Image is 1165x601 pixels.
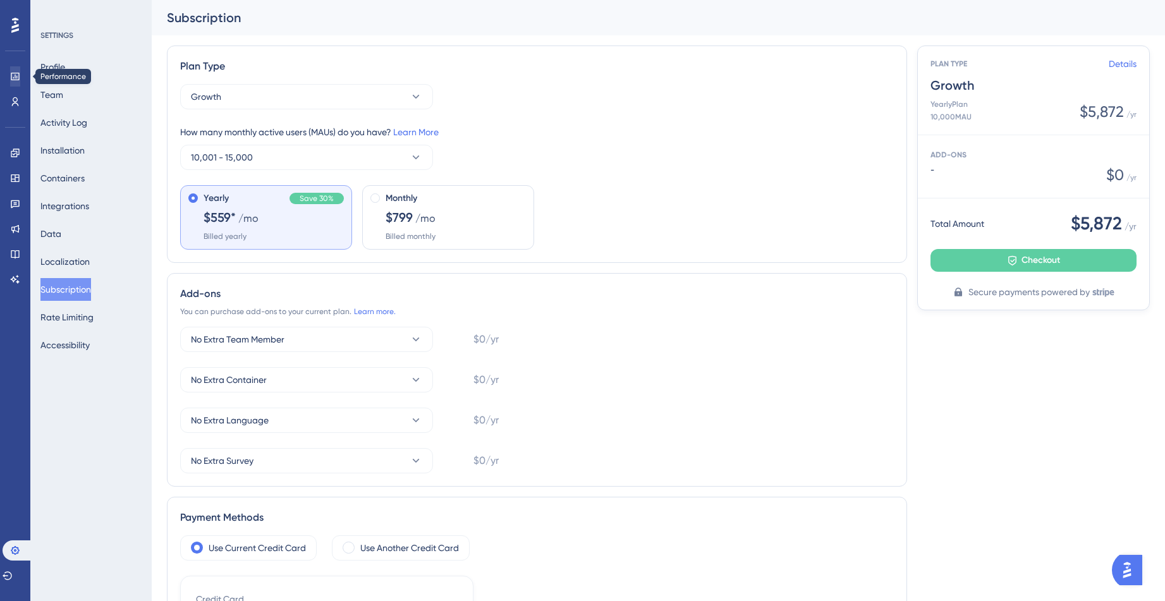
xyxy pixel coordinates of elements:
[1109,56,1137,71] a: Details
[1022,253,1060,268] span: Checkout
[473,413,499,428] span: $0/yr
[930,249,1137,272] button: Checkout
[204,209,236,226] span: $559*
[386,191,417,206] span: Monthly
[473,372,499,387] span: $0/yr
[930,99,972,109] span: Yearly Plan
[40,334,90,356] button: Accessibility
[473,332,499,347] span: $0/yr
[1126,109,1137,119] span: / yr
[930,216,984,231] span: Total Amount
[354,307,396,317] a: Learn more.
[968,284,1090,300] span: Secure payments powered by
[180,286,894,301] div: Add-ons
[191,150,253,165] span: 10,001 - 15,000
[1112,551,1150,589] iframe: UserGuiding AI Assistant Launcher
[40,306,94,329] button: Rate Limiting
[40,222,61,245] button: Data
[393,127,439,137] a: Learn More
[930,76,1137,94] span: Growth
[40,167,85,190] button: Containers
[40,83,63,106] button: Team
[300,193,334,203] span: Save 30%
[386,209,413,226] span: $799
[209,540,306,555] label: Use Current Credit Card
[180,510,894,525] div: Payment Methods
[180,84,433,109] button: Growth
[1071,211,1122,236] span: $5,872
[204,231,247,241] span: Billed yearly
[40,250,90,273] button: Localization
[180,145,433,170] button: 10,001 - 15,000
[191,332,284,347] span: No Extra Team Member
[167,9,1118,27] div: Subscription
[40,56,65,78] button: Profile
[180,367,433,392] button: No Extra Container
[1106,165,1124,185] span: $ 0
[180,408,433,433] button: No Extra Language
[180,59,894,74] div: Plan Type
[180,327,433,352] button: No Extra Team Member
[930,59,1109,69] span: PLAN TYPE
[40,278,91,301] button: Subscription
[204,191,229,206] span: Yearly
[1126,173,1137,183] span: / yr
[1080,102,1124,122] span: $5,872
[238,211,259,226] span: /mo
[180,448,433,473] button: No Extra Survey
[360,540,459,555] label: Use Another Credit Card
[930,165,1106,175] span: -
[191,89,221,104] span: Growth
[191,372,267,387] span: No Extra Container
[40,139,85,162] button: Installation
[40,111,87,134] button: Activity Log
[386,231,436,241] span: Billed monthly
[40,195,89,217] button: Integrations
[473,453,499,468] span: $0/yr
[415,211,436,226] span: /mo
[930,150,967,159] span: ADD-ONS
[40,30,143,40] div: SETTINGS
[180,124,894,140] div: How many monthly active users (MAUs) do you have?
[191,453,253,468] span: No Extra Survey
[930,112,972,122] span: 10,000 MAU
[191,413,269,428] span: No Extra Language
[180,307,351,317] span: You can purchase add-ons to your current plan.
[1125,219,1137,234] span: / yr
